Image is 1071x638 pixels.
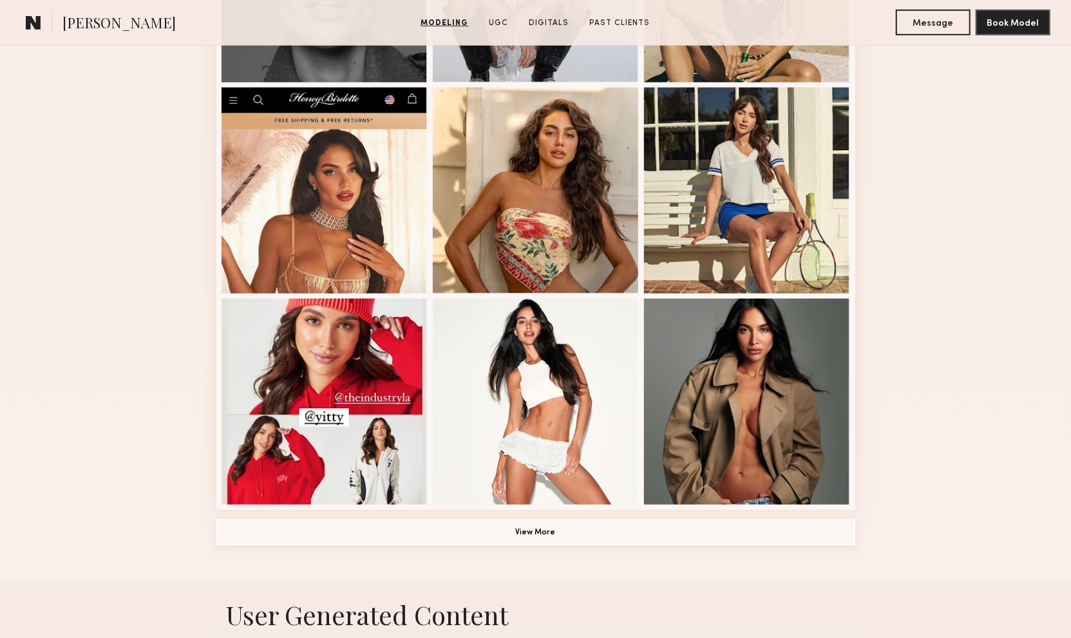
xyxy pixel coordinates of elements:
button: Book Model [976,10,1050,35]
button: View More [216,520,855,545]
a: Past Clients [585,17,656,29]
a: Modeling [416,17,474,29]
span: [PERSON_NAME] [62,13,176,35]
h1: User Generated Content [206,597,866,632]
a: UGC [484,17,514,29]
button: Message [896,10,971,35]
a: Digitals [524,17,574,29]
a: Book Model [976,17,1050,28]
